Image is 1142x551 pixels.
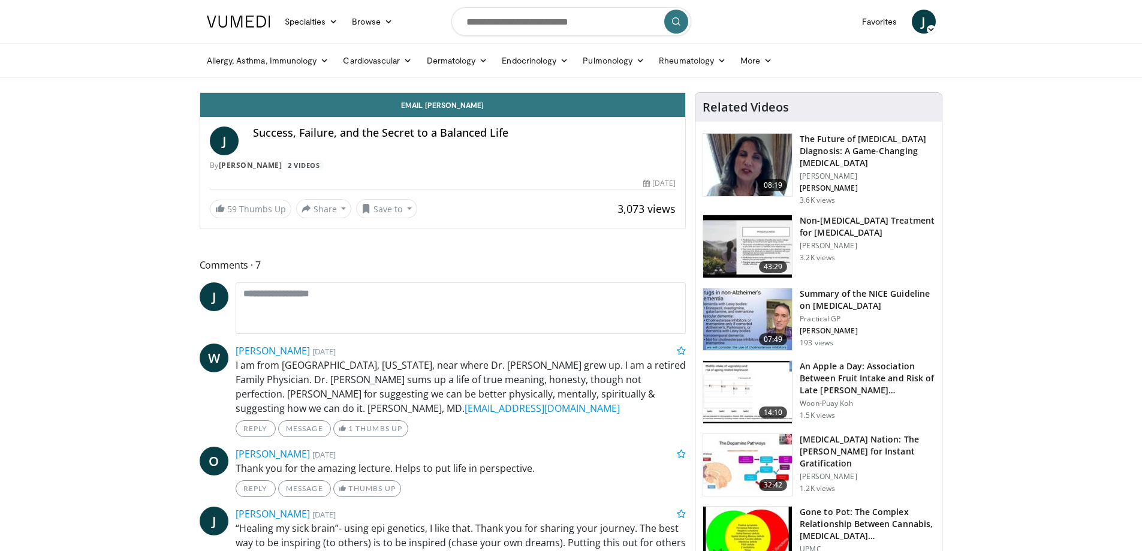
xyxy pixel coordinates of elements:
a: Thumbs Up [333,480,401,497]
img: 8c144ef5-ad01-46b8-bbf2-304ffe1f6934.150x105_q85_crop-smart_upscale.jpg [703,434,792,496]
a: Specialties [278,10,345,34]
small: [DATE] [312,449,336,460]
a: Dermatology [420,49,495,73]
span: 3,073 views [617,201,676,216]
a: O [200,447,228,475]
a: J [200,507,228,535]
p: I am from [GEOGRAPHIC_DATA], [US_STATE], near where Dr. [PERSON_NAME] grew up. I am a retired Fam... [236,358,686,415]
p: Practical GP [800,314,935,324]
img: 8e949c61-8397-4eef-823a-95680e5d1ed1.150x105_q85_crop-smart_upscale.jpg [703,288,792,351]
p: Woon-Puay Koh [800,399,935,408]
a: More [733,49,779,73]
p: Thank you for the amazing lecture. Helps to put life in perspective. [236,461,686,475]
a: 07:49 Summary of the NICE Guideline on [MEDICAL_DATA] Practical GP [PERSON_NAME] 193 views [703,288,935,351]
div: [DATE] [643,178,676,189]
a: [EMAIL_ADDRESS][DOMAIN_NAME] [465,402,620,415]
a: [PERSON_NAME] [236,344,310,357]
small: [DATE] [312,509,336,520]
img: VuMedi Logo [207,16,270,28]
span: 43:29 [759,261,788,273]
span: 59 [227,203,237,215]
a: Reply [236,480,276,497]
a: 2 Videos [284,160,324,170]
a: J [200,282,228,311]
a: 43:29 Non-[MEDICAL_DATA] Treatment for [MEDICAL_DATA] [PERSON_NAME] 3.2K views [703,215,935,278]
a: Cardiovascular [336,49,419,73]
a: Allergy, Asthma, Immunology [200,49,336,73]
a: Pulmonology [575,49,652,73]
h3: Summary of the NICE Guideline on [MEDICAL_DATA] [800,288,935,312]
img: 0fb96a29-ee07-42a6-afe7-0422f9702c53.150x105_q85_crop-smart_upscale.jpg [703,361,792,423]
a: 14:10 An Apple a Day: Association Between Fruit Intake and Risk of Late [PERSON_NAME]… Woon-Puay ... [703,360,935,424]
p: [PERSON_NAME] [800,183,935,193]
p: 3.2K views [800,253,835,263]
a: [PERSON_NAME] [219,160,282,170]
a: [PERSON_NAME] [236,447,310,460]
img: eb9441ca-a77b-433d-ba99-36af7bbe84ad.150x105_q85_crop-smart_upscale.jpg [703,215,792,278]
h3: Gone to Pot: The Complex Relationship Between Cannabis, [MEDICAL_DATA]… [800,506,935,542]
p: [PERSON_NAME] [800,472,935,481]
h4: Success, Failure, and the Secret to a Balanced Life [253,127,676,140]
a: 59 Thumbs Up [210,200,291,218]
a: 1 Thumbs Up [333,420,408,437]
a: Endocrinology [495,49,575,73]
h4: Related Videos [703,100,789,115]
a: Message [278,420,331,437]
a: Message [278,480,331,497]
h3: The Future of [MEDICAL_DATA] Diagnosis: A Game-Changing [MEDICAL_DATA] [800,133,935,169]
span: 14:10 [759,407,788,418]
p: [PERSON_NAME] [800,326,935,336]
span: Comments 7 [200,257,686,273]
small: [DATE] [312,346,336,357]
a: Reply [236,420,276,437]
p: 1.5K views [800,411,835,420]
a: [PERSON_NAME] [236,507,310,520]
input: Search topics, interventions [451,7,691,36]
button: Share [296,199,352,218]
a: Browse [345,10,400,34]
h3: An Apple a Day: Association Between Fruit Intake and Risk of Late [PERSON_NAME]… [800,360,935,396]
a: 32:42 [MEDICAL_DATA] Nation: The [PERSON_NAME] for Instant Gratification [PERSON_NAME] 1.2K views [703,433,935,497]
p: 3.6K views [800,195,835,205]
p: 193 views [800,338,833,348]
a: J [210,127,239,155]
a: Favorites [855,10,905,34]
span: 32:42 [759,479,788,491]
div: By [210,160,676,171]
span: 1 [348,424,353,433]
h3: Non-[MEDICAL_DATA] Treatment for [MEDICAL_DATA] [800,215,935,239]
p: 1.2K views [800,484,835,493]
p: [PERSON_NAME] [800,241,935,251]
span: 07:49 [759,333,788,345]
h3: [MEDICAL_DATA] Nation: The [PERSON_NAME] for Instant Gratification [800,433,935,469]
img: 5773f076-af47-4b25-9313-17a31d41bb95.150x105_q85_crop-smart_upscale.jpg [703,134,792,196]
a: 08:19 The Future of [MEDICAL_DATA] Diagnosis: A Game-Changing [MEDICAL_DATA] [PERSON_NAME] [PERSO... [703,133,935,205]
button: Save to [356,199,417,218]
a: Email [PERSON_NAME] [200,93,686,117]
span: 08:19 [759,179,788,191]
a: W [200,344,228,372]
a: Rheumatology [652,49,733,73]
a: J [912,10,936,34]
p: [PERSON_NAME] [800,171,935,181]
